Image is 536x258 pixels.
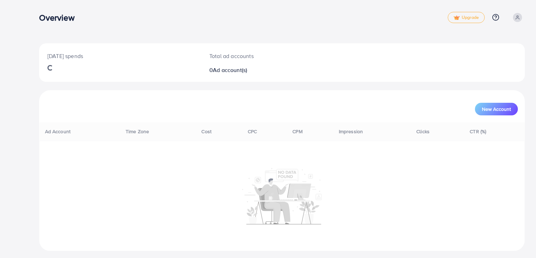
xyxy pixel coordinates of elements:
img: tick [454,15,460,20]
button: New Account [475,103,518,115]
h2: 0 [209,67,314,73]
span: Upgrade [454,15,479,20]
span: Ad account(s) [213,66,247,74]
p: [DATE] spends [47,52,193,60]
h3: Overview [39,13,80,23]
p: Total ad accounts [209,52,314,60]
a: tickUpgrade [448,12,485,23]
span: New Account [482,107,511,112]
